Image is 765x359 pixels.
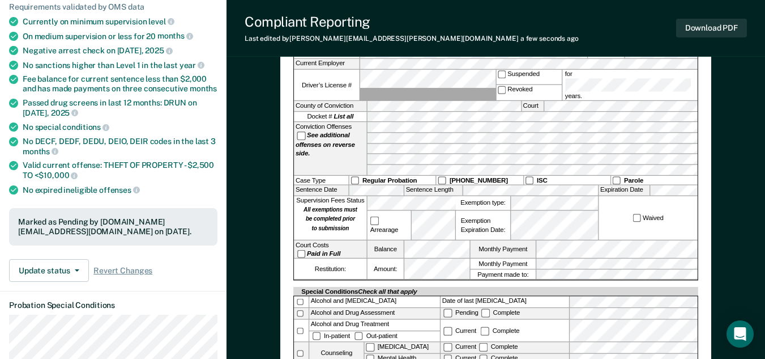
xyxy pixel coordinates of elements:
input: Current [443,327,452,336]
span: a few seconds ago [520,35,579,43]
label: Arrearage [369,216,409,234]
input: Regular Probation [351,176,359,185]
strong: [PHONE_NUMBER] [450,176,508,184]
span: level [148,17,174,26]
div: Alcohol and [MEDICAL_DATA] [309,297,440,307]
div: Alcohol and Drug Treatment [309,320,440,331]
input: In-patient [312,332,320,340]
input: Pending [443,309,452,318]
span: months [190,84,217,93]
label: Monthly Payment [471,259,536,269]
strong: All exemptions must be completed prior to submission [304,206,357,232]
input: Arrearage [370,217,379,225]
span: year [180,61,204,70]
label: Out-patient [353,332,399,340]
span: <$10,000 [35,171,78,180]
div: Exemption Expiration Date: [456,210,510,239]
input: Suspended [498,70,506,79]
div: Open Intercom Messenger [726,320,754,348]
div: Marked as Pending by [DOMAIN_NAME][EMAIL_ADDRESS][DOMAIN_NAME] on [DATE]. [18,217,208,236]
label: [MEDICAL_DATA] [365,343,440,353]
span: months [23,147,58,156]
div: Currently on minimum supervision [23,16,217,27]
div: Requirements validated by OMS data [9,2,217,12]
input: [PHONE_NUMBER] [438,176,446,185]
div: Supervision Fees Status [294,196,366,240]
button: Update status [9,259,89,282]
input: ISC [525,176,533,185]
span: Docket # [307,112,354,121]
div: Passed drug screens in last 12 months: DRUN on [DATE], [23,98,217,117]
div: Restitution: [294,259,366,279]
span: 2025 [145,46,172,55]
input: See additional offenses on reverse side. [297,132,306,140]
div: Case Type [294,176,348,185]
label: Sentence Length [404,185,462,196]
label: Payment made to: [471,269,536,280]
label: Sentence Date [294,185,348,196]
label: Suspended [496,70,561,85]
input: for years. [565,78,691,91]
label: Court [522,101,543,111]
input: Waived [632,214,641,222]
label: Balance [367,240,404,258]
div: Valid current offense: THEFT OF PROPERTY - $2,500 TO [23,161,217,180]
button: Download PDF [676,19,747,37]
input: Current [443,343,452,352]
strong: ISC [537,176,548,184]
strong: See additional offenses on reverse side. [296,132,355,157]
span: offenses [99,185,140,195]
input: Parole [613,176,621,185]
label: Revoked [496,86,561,100]
div: No sanctions higher than Level 1 in the last [23,60,217,70]
div: No special [23,122,217,132]
label: Amount: [367,259,404,279]
span: 2025 [51,108,78,117]
span: conditions [62,123,109,132]
label: Complete [480,309,521,316]
strong: List all [334,113,353,120]
div: Fee balance for current sentence less than $2,000 and has made payments on three consecutive [23,74,217,94]
span: Revert Changes [93,266,152,276]
label: for years. [563,70,696,100]
input: [MEDICAL_DATA] [366,343,374,352]
div: Negative arrest check on [DATE], [23,45,217,56]
input: Complete [479,343,488,352]
label: Current Employer [294,59,359,69]
dt: Probation Special Conditions [9,301,217,310]
label: In-patient [311,332,353,340]
strong: Paid in Full [307,250,340,257]
div: Conviction Offenses [294,123,366,175]
label: Complete [478,343,519,350]
div: Alcohol and Drug Assessment [309,309,440,319]
label: Expiration Date [599,185,650,196]
label: Complete [480,327,521,335]
div: On medium supervision or less for 20 [23,31,217,41]
div: Special Conditions [300,288,418,296]
label: Current [442,327,478,335]
input: Revoked [498,86,506,95]
input: Complete [481,309,490,318]
strong: Regular Probation [362,176,417,184]
div: No expired ineligible [23,185,217,195]
label: Waived [631,213,665,222]
label: Pending [442,309,480,316]
input: Paid in Full [297,250,306,258]
strong: Parole [624,176,643,184]
input: Out-patient [354,332,363,340]
span: Check all that apply [358,288,417,295]
label: County of Conviction [294,101,366,111]
label: Date of last [MEDICAL_DATA] [441,297,569,307]
label: Exemption type: [456,196,510,210]
div: No DECF, DEDF, DEDU, DEIO, DEIR codes in the last 3 [23,137,217,156]
div: Last edited by [PERSON_NAME][EMAIL_ADDRESS][PERSON_NAME][DOMAIN_NAME] [245,35,579,43]
div: Compliant Reporting [245,14,579,30]
label: Driver’s License # [294,70,359,100]
span: months [157,31,193,40]
label: Current [442,343,478,350]
label: Monthly Payment [471,240,536,258]
div: Court Costs [294,240,366,258]
input: Complete [481,327,489,336]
